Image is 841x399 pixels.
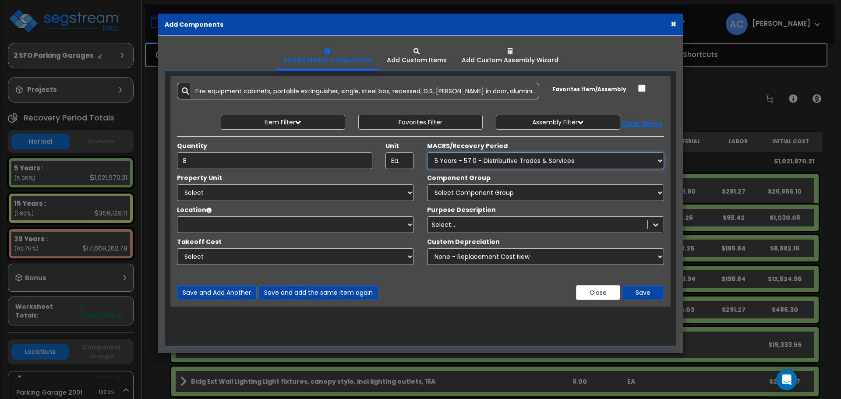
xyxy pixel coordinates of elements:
b: Clear filters [622,119,662,128]
div: Add Custom Items [387,56,447,64]
label: The Custom Item Descriptions in this Dropdown have been designated as 'Takeoff Costs' within thei... [177,237,222,246]
button: × [671,19,676,28]
select: The Custom Item Descriptions in this Dropdown have been designated as 'Takeoff Costs' within thei... [177,248,414,265]
button: Favorites Filter [358,115,483,130]
button: Save and add the same item again [258,285,378,300]
div: Add RS Means Components [283,56,372,64]
div: Select... [432,220,455,229]
label: A Purpose Description Prefix can be used to customize the Item Description that will be shown in ... [427,205,496,214]
div: Open Intercom Messenger [776,369,797,390]
button: Save [622,285,664,300]
label: Custom Depreciation [427,237,500,246]
button: Close [576,285,620,300]
label: Quantity [177,141,207,150]
label: Location [177,205,212,214]
button: Item Filter [221,115,345,130]
label: Property Unit [177,173,222,182]
label: MACRS/Recovery Period [427,141,508,150]
button: Assembly Filter [496,115,620,130]
label: Unit [385,141,399,150]
div: Add Custom Assembly Wizard [462,56,558,64]
small: Favorites Item/Assembly [552,86,626,93]
input: Search [190,83,539,99]
label: Component Group [427,173,491,182]
b: Add Components [165,20,223,29]
button: Save and Add Another [177,285,257,300]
